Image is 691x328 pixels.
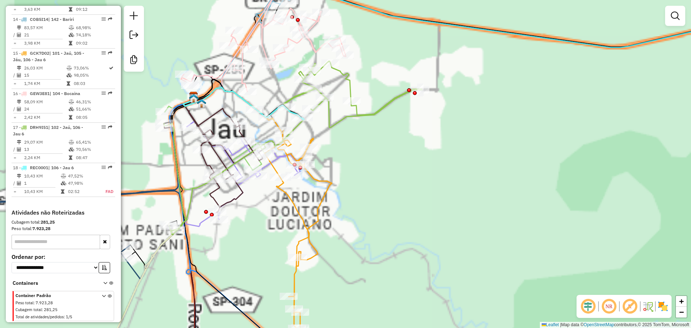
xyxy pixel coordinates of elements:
[542,322,559,327] a: Leaflet
[13,188,17,195] td: =
[76,24,112,31] td: 68,98%
[30,17,48,22] span: COB5I14
[13,146,17,153] td: /
[127,9,141,25] a: Nova sessão e pesquisa
[189,91,198,101] img: CDD Jau
[17,73,21,77] i: Total de Atividades
[64,314,65,319] span: :
[584,322,614,327] a: OpenStreetMap
[127,53,141,69] a: Criar modelo
[15,300,33,305] span: Peso total
[101,91,106,95] em: Opções
[68,172,98,180] td: 47,52%
[24,24,68,31] td: 83,57 KM
[17,140,21,144] i: Distância Total
[30,125,48,130] span: DRH9I51
[76,40,112,47] td: 09:02
[24,6,68,13] td: 3,63 KM
[108,51,112,55] em: Rota exportada
[642,301,654,312] img: Fluxo de ruas
[76,114,112,121] td: 08:05
[66,314,72,319] span: 1/5
[76,105,112,113] td: 51,66%
[24,105,68,113] td: 24
[13,31,17,39] td: /
[108,165,112,170] em: Rota exportada
[101,51,106,55] em: Opções
[189,94,198,103] img: Ponto de Apoio Fad
[13,50,84,62] span: | 101 - Jaú, 105 - Jáu, 106 - Jau 6
[621,298,638,315] span: Exibir rótulo
[13,125,83,136] span: | 102 - Jaú, 106 - Jau 6
[76,31,112,39] td: 74,18%
[108,125,112,129] em: Rota exportada
[15,292,93,299] span: Container Padrão
[12,219,115,225] div: Cubagem total:
[41,219,55,225] strong: 281,25
[69,140,74,144] i: % de utilização do peso
[73,72,108,79] td: 98,05%
[61,181,66,185] i: % de utilização da cubagem
[24,72,66,79] td: 15
[24,139,68,146] td: 29,07 KM
[24,98,68,105] td: 58,09 KM
[61,174,66,178] i: % de utilização do peso
[17,107,21,111] i: Total de Atividades
[17,66,21,70] i: Distância Total
[101,125,106,129] em: Opções
[69,26,74,30] i: % de utilização do peso
[13,180,17,187] td: /
[42,307,43,312] span: :
[33,300,35,305] span: :
[73,64,108,72] td: 73,06%
[24,80,66,87] td: 1,74 KM
[12,225,115,232] div: Peso total:
[101,165,106,170] em: Opções
[69,33,74,37] i: % de utilização da cubagem
[101,17,106,21] em: Opções
[13,279,94,287] span: Containers
[108,91,112,95] em: Rota exportada
[600,298,618,315] span: Ocultar NR
[657,301,669,312] img: Exibir/Ocultar setores
[676,307,687,318] a: Zoom out
[24,146,68,153] td: 13
[13,114,17,121] td: =
[17,174,21,178] i: Distância Total
[98,188,114,195] td: FAD
[30,50,49,56] span: GCK7D02
[68,180,98,187] td: 47,98%
[17,26,21,30] i: Distância Total
[69,100,74,104] i: % de utilização do peso
[69,7,72,12] i: Tempo total em rota
[668,9,682,23] a: Exibir filtros
[76,98,112,105] td: 46,31%
[12,209,115,216] h4: Atividades não Roteirizadas
[76,154,112,161] td: 08:47
[13,165,74,170] span: 18 -
[12,252,115,261] label: Ordenar por:
[679,297,684,306] span: +
[13,50,84,62] span: 15 -
[69,107,74,111] i: % de utilização da cubagem
[560,322,561,327] span: |
[76,6,112,13] td: 09:12
[24,172,60,180] td: 10,43 KM
[579,298,597,315] span: Ocultar deslocamento
[13,40,17,47] td: =
[48,17,74,22] span: | 142 - Bariri
[17,33,21,37] i: Total de Atividades
[13,105,17,113] td: /
[50,91,80,96] span: | 104 - Bocaina
[17,147,21,152] i: Total de Atividades
[15,307,42,312] span: Cubagem total
[24,31,68,39] td: 21
[15,314,64,319] span: Total de atividades/pedidos
[69,41,72,45] i: Tempo total em rota
[69,156,72,160] i: Tempo total em rota
[108,17,112,21] em: Rota exportada
[36,300,53,305] span: 7.923,28
[24,114,68,121] td: 2,42 KM
[68,188,98,195] td: 02:52
[13,72,17,79] td: /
